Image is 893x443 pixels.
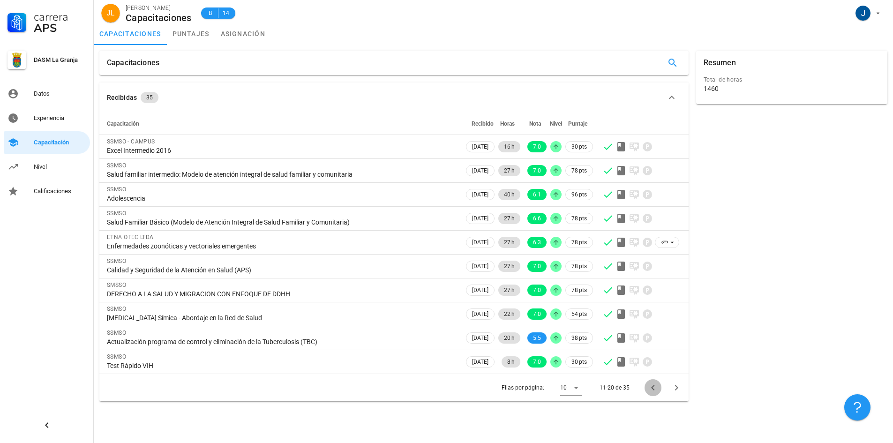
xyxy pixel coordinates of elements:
a: Capacitación [4,131,90,154]
div: Actualización programa de control y eliminación de la Tuberculosis (TBC) [107,338,457,346]
span: 6.3 [533,237,541,248]
span: [DATE] [472,309,488,319]
span: [DATE] [472,261,488,271]
div: avatar [855,6,870,21]
button: Página anterior [645,379,661,396]
span: 78 pts [571,238,587,247]
span: 40 h [504,189,515,200]
th: Capacitación [99,113,464,135]
span: 27 h [504,237,515,248]
div: Carrera [34,11,86,23]
a: puntajes [167,23,215,45]
span: SSMSO [107,306,126,312]
a: Experiencia [4,107,90,129]
span: Puntaje [568,120,587,127]
span: 78 pts [571,166,587,175]
div: 10Filas por página: [560,380,582,395]
span: [DATE] [472,357,488,367]
div: Resumen [704,51,736,75]
span: [DATE] [472,237,488,248]
div: 1460 [704,84,719,93]
span: 20 h [504,332,515,344]
span: 22 h [504,308,515,320]
span: [DATE] [472,189,488,200]
span: 54 pts [571,309,587,319]
div: Adolescencia [107,194,457,203]
span: SSMSO [107,210,126,217]
div: Total de horas [704,75,880,84]
div: Calificaciones [34,188,86,195]
div: Calidad y Seguridad de la Atención en Salud (APS) [107,266,457,274]
div: Experiencia [34,114,86,122]
span: 27 h [504,285,515,296]
span: 27 h [504,213,515,224]
span: ETNA OTEC LTDA [107,234,154,240]
span: SSMSO [107,330,126,336]
div: 10 [560,383,567,392]
th: Puntaje [563,113,595,135]
span: 8 h [507,356,515,368]
span: 7.0 [533,356,541,368]
span: 7.0 [533,165,541,176]
span: 78 pts [571,285,587,295]
div: Filas por página: [502,374,582,401]
div: Recibidas [107,92,137,103]
span: SSMSO [107,162,126,169]
div: Salud familiar intermedio: Modelo de atención integral de salud familiar y comunitaria [107,170,457,179]
span: SSMSO - CAMPUS [107,138,155,145]
span: [DATE] [472,142,488,152]
span: 6.6 [533,213,541,224]
div: Enfermedades zoonóticas y vectoriales emergentes [107,242,457,250]
span: 30 pts [571,357,587,367]
div: Excel Intermedio 2016 [107,146,457,155]
span: [DATE] [472,285,488,295]
div: Nivel [34,163,86,171]
div: [MEDICAL_DATA] Símica - Abordaje en la Red de Salud [107,314,457,322]
span: 35 [146,92,153,103]
span: SSMSO [107,258,126,264]
span: JL [107,4,115,23]
a: asignación [215,23,271,45]
span: SSMSO [107,353,126,360]
span: Capacitación [107,120,139,127]
div: Test Rápido VIH [107,361,457,370]
span: SSMSO [107,186,126,193]
th: Recibido [464,113,496,135]
span: 7.0 [533,261,541,272]
div: Datos [34,90,86,98]
th: Horas [496,113,522,135]
span: 78 pts [571,262,587,271]
span: 78 pts [571,214,587,223]
div: Capacitaciones [107,51,159,75]
a: Datos [4,83,90,105]
span: Recibido [472,120,494,127]
span: 5.5 [533,332,541,344]
a: Calificaciones [4,180,90,203]
div: DERECHO A LA SALUD Y MIGRACION CON ENFOQUE DE DDHH [107,290,457,298]
span: [DATE] [472,213,488,224]
span: [DATE] [472,165,488,176]
span: SMSSO [107,282,126,288]
span: 14 [222,8,230,18]
span: 7.0 [533,308,541,320]
span: 27 h [504,261,515,272]
a: Nivel [4,156,90,178]
div: Salud Familiar Básico (Modelo de Atención Integral de Salud Familiar y Comunitaria) [107,218,457,226]
span: [DATE] [472,333,488,343]
div: Capacitaciones [126,13,192,23]
span: B [207,8,214,18]
span: 7.0 [533,285,541,296]
span: 6.1 [533,189,541,200]
div: Capacitación [34,139,86,146]
span: 30 pts [571,142,587,151]
button: Página siguiente [668,379,685,396]
span: 96 pts [571,190,587,199]
div: [PERSON_NAME] [126,3,192,13]
span: Horas [500,120,515,127]
span: Nota [529,120,541,127]
span: 27 h [504,165,515,176]
span: 7.0 [533,141,541,152]
span: 38 pts [571,333,587,343]
div: APS [34,23,86,34]
div: 11-20 de 35 [600,383,630,392]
